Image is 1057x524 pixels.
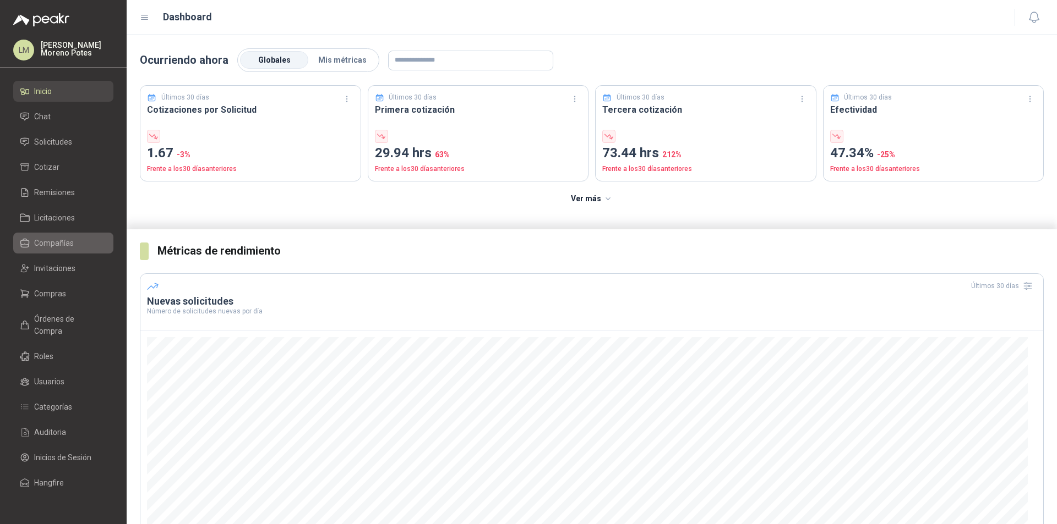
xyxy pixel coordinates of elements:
a: Remisiones [13,182,113,203]
a: Solicitudes [13,131,113,152]
p: 1.67 [147,143,354,164]
span: Solicitudes [34,136,72,148]
a: Hangfire [13,472,113,493]
span: 212 % [662,150,682,159]
a: Auditoria [13,422,113,443]
h3: Efectividad [830,103,1037,117]
a: Inicio [13,81,113,102]
a: Cotizar [13,157,113,178]
a: Compras [13,283,113,304]
span: Categorías [34,401,72,413]
p: Número de solicitudes nuevas por día [147,308,1037,315]
a: Órdenes de Compra [13,308,113,341]
span: -3 % [177,150,190,159]
p: Frente a los 30 días anteriores [602,164,809,174]
p: Ocurriendo ahora [140,52,228,69]
p: 29.94 hrs [375,143,582,164]
span: Compañías [34,237,74,249]
h3: Cotizaciones por Solicitud [147,103,354,117]
h3: Tercera cotización [602,103,809,117]
p: Frente a los 30 días anteriores [147,164,354,174]
span: 63 % [435,150,450,159]
p: Frente a los 30 días anteriores [830,164,1037,174]
a: Licitaciones [13,207,113,228]
button: Ver más [565,188,619,210]
span: Inicios de Sesión [34,451,91,464]
span: -25 % [877,150,895,159]
p: Últimos 30 días [389,92,437,103]
p: 47.34% [830,143,1037,164]
a: Usuarios [13,371,113,392]
span: Auditoria [34,426,66,438]
a: Inicios de Sesión [13,447,113,468]
p: Últimos 30 días [844,92,892,103]
p: Últimos 30 días [161,92,209,103]
span: Compras [34,288,66,300]
h3: Métricas de rendimiento [157,242,1044,260]
a: Chat [13,106,113,127]
a: Compañías [13,233,113,253]
a: Roles [13,346,113,367]
div: LM [13,40,34,60]
span: Cotizar [34,161,59,173]
img: Logo peakr [13,13,69,26]
a: Categorías [13,396,113,417]
span: Globales [258,56,291,64]
h3: Nuevas solicitudes [147,295,1037,308]
span: Chat [34,111,51,123]
div: Últimos 30 días [971,277,1037,295]
a: Invitaciones [13,258,113,279]
span: Remisiones [34,186,75,198]
p: Frente a los 30 días anteriores [375,164,582,174]
p: [PERSON_NAME] Moreno Potes [41,41,113,57]
span: Hangfire [34,477,64,489]
span: Licitaciones [34,212,75,224]
span: Órdenes de Compra [34,313,103,337]
span: Roles [34,350,53,362]
span: Invitaciones [34,262,75,274]
p: 73.44 hrs [602,143,809,164]
span: Usuarios [34,376,64,388]
span: Inicio [34,85,52,97]
h3: Primera cotización [375,103,582,117]
h1: Dashboard [163,9,212,25]
p: Últimos 30 días [617,92,664,103]
span: Mis métricas [318,56,367,64]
